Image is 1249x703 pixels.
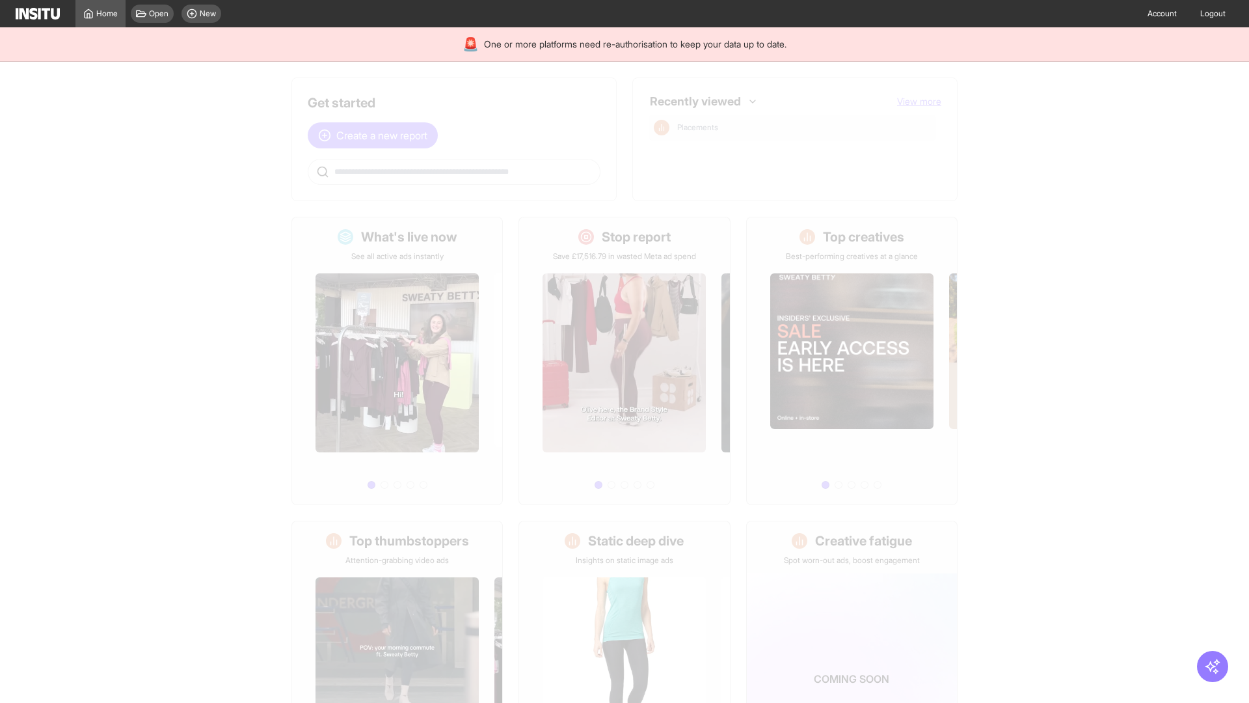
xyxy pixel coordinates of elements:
span: One or more platforms need re-authorisation to keep your data up to date. [484,38,786,51]
span: Home [96,8,118,19]
span: New [200,8,216,19]
img: Logo [16,8,60,20]
span: Open [149,8,168,19]
div: 🚨 [463,35,479,53]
